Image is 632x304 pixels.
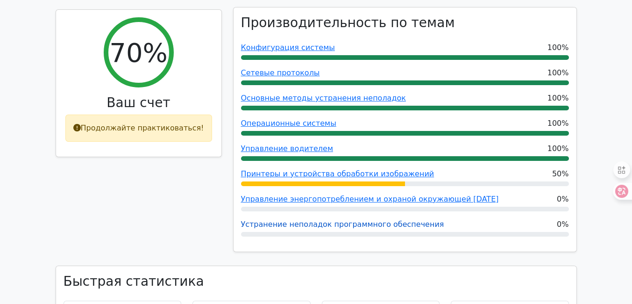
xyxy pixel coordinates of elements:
font: 0% [557,220,568,229]
font: 100% [547,43,569,52]
a: Принтеры и устройства обработки изображений [241,169,434,178]
font: Производительность по темам [241,15,455,30]
a: Конфигурация системы [241,43,335,52]
font: Быстрая статистика [64,274,204,289]
font: 70% [109,37,167,68]
a: Устранение неполадок программного обеспечения [241,220,444,229]
a: Операционные системы [241,119,336,128]
font: Продолжайте практиковаться! [81,123,204,132]
a: Управление энергопотреблением и охраной окружающей [DATE] [241,195,499,203]
font: 100% [547,68,569,77]
font: 100% [547,144,569,153]
a: Управление водителем [241,144,333,153]
a: Основные методы устранения неполадок [241,94,406,102]
font: 0% [557,195,568,203]
a: Сетевые протоколы [241,68,320,77]
font: 100% [547,94,569,102]
font: 50% [552,169,569,178]
font: Ваш счет [107,95,170,110]
font: 100% [547,119,569,128]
